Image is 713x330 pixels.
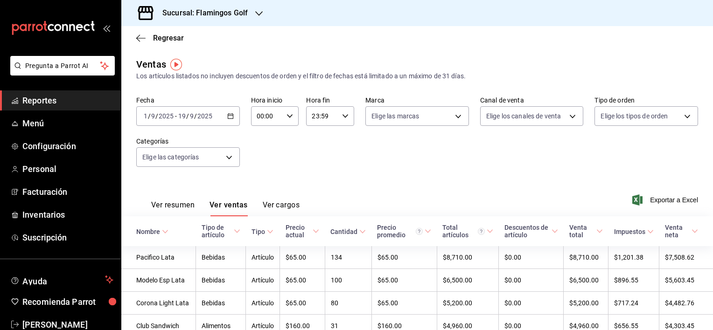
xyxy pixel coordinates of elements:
span: Suscripción [22,231,113,244]
td: $8,710.00 [564,246,608,269]
span: Tipo de artículo [202,224,240,239]
td: Artículo [246,246,280,269]
input: -- [151,112,155,120]
span: Elige los tipos de orden [601,111,668,121]
td: $65.00 [371,269,437,292]
td: $896.55 [608,269,659,292]
td: 100 [325,269,371,292]
span: Precio promedio [377,224,431,239]
button: Ver cargos [263,200,300,216]
td: Bebidas [196,292,246,315]
input: ---- [197,112,213,120]
span: Personal [22,163,113,175]
span: Tipo [252,228,273,235]
td: $0.00 [499,246,564,269]
td: $5,200.00 [437,292,498,315]
h3: Sucursal: Flamingos Golf [155,7,248,19]
td: Artículo [246,292,280,315]
td: $4,482.76 [659,292,713,315]
button: Ver resumen [151,200,195,216]
div: Nombre [136,228,160,235]
td: Pacifico Lata [121,246,196,269]
label: Canal de venta [480,97,584,103]
span: - [175,112,177,120]
label: Categorías [136,138,240,144]
span: Menú [22,117,113,130]
span: / [155,112,158,120]
label: Fecha [136,97,240,103]
svg: El total artículos considera cambios de precios en los artículos así como costos adicionales por ... [478,228,485,235]
td: Modelo Esp Lata [121,269,196,292]
div: Ventas [136,57,166,71]
td: $65.00 [371,292,437,315]
span: / [194,112,197,120]
svg: Precio promedio = Total artículos / cantidad [416,228,423,235]
span: Cantidad [330,228,366,235]
td: 80 [325,292,371,315]
td: $7,508.62 [659,246,713,269]
span: Elige los canales de venta [486,111,561,121]
div: navigation tabs [151,200,300,216]
label: Marca [365,97,469,103]
span: Venta total [569,224,603,239]
button: open_drawer_menu [103,24,110,32]
span: Regresar [153,34,184,42]
td: $0.00 [499,292,564,315]
span: Pregunta a Parrot AI [25,61,100,71]
td: $5,200.00 [564,292,608,315]
span: Elige las categorías [142,152,199,162]
td: $1,201.38 [608,246,659,269]
div: Descuentos de artículo [504,224,550,239]
input: -- [189,112,194,120]
input: -- [143,112,148,120]
button: Regresar [136,34,184,42]
label: Hora inicio [251,97,299,103]
div: Tipo [252,228,265,235]
span: Inventarios [22,208,113,221]
span: Facturación [22,186,113,198]
span: Venta neta [665,224,698,239]
td: $65.00 [280,246,325,269]
button: Exportar a Excel [634,194,698,206]
td: Artículo [246,269,280,292]
td: $6,500.00 [564,269,608,292]
td: $0.00 [499,269,564,292]
span: Recomienda Parrot [22,296,113,308]
span: Nombre [136,228,168,235]
span: Total artículos [442,224,493,239]
td: 134 [325,246,371,269]
a: Pregunta a Parrot AI [7,68,115,77]
span: Reportes [22,94,113,107]
span: Precio actual [286,224,320,239]
td: Bebidas [196,269,246,292]
div: Los artículos listados no incluyen descuentos de orden y el filtro de fechas está limitado a un m... [136,71,698,81]
td: $8,710.00 [437,246,498,269]
div: Precio actual [286,224,311,239]
span: Impuestos [614,228,654,235]
td: $5,603.45 [659,269,713,292]
td: $65.00 [371,246,437,269]
label: Tipo de orden [594,97,698,103]
span: / [148,112,151,120]
div: Venta neta [665,224,690,239]
input: -- [178,112,186,120]
span: Ayuda [22,274,101,285]
span: Configuración [22,140,113,152]
div: Total artículos [442,224,484,239]
div: Venta total [569,224,594,239]
span: Elige las marcas [371,111,419,121]
input: ---- [158,112,174,120]
span: / [186,112,189,120]
td: $6,500.00 [437,269,498,292]
button: Pregunta a Parrot AI [10,56,115,76]
label: Hora fin [306,97,354,103]
div: Tipo de artículo [202,224,232,239]
button: Ver ventas [210,200,248,216]
div: Precio promedio [377,224,423,239]
span: Descuentos de artículo [504,224,558,239]
td: $65.00 [280,269,325,292]
td: $65.00 [280,292,325,315]
img: Tooltip marker [170,59,182,70]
